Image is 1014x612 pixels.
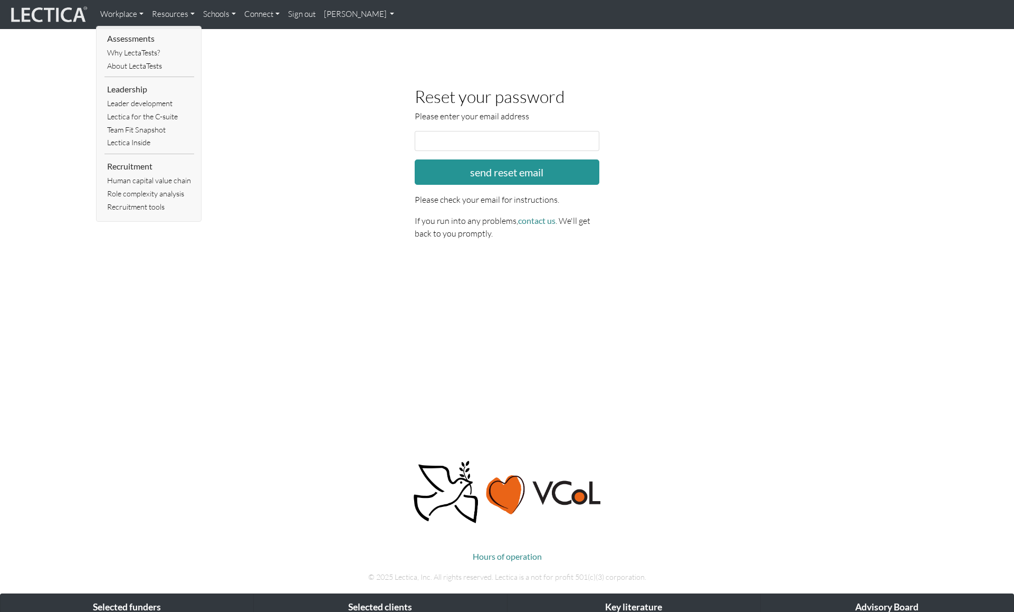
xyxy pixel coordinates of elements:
a: Connect [240,4,284,25]
a: contact us [518,215,556,225]
li: Leadership [104,81,194,97]
p: Please check your email for instructions. [415,193,599,206]
a: Human capital value chain [104,174,194,187]
a: Team Fit Snapshot [104,124,194,137]
a: Lectica for the C-suite [104,110,194,124]
a: Role complexity analysis [104,187,194,201]
a: Schools [199,4,240,25]
button: send reset email [415,159,599,185]
a: Lectica Inside [104,136,194,149]
img: lecticalive [8,5,88,25]
a: Resources [148,4,199,25]
a: About LectaTests [104,60,194,73]
p: © 2025 Lectica, Inc. All rights reserved. Lectica is a not for profit 501(c)(3) corporation. [214,571,800,583]
p: Please enter your email address [415,110,599,123]
a: Sign out [284,4,320,25]
h2: Reset your password [415,87,599,106]
a: Workplace [96,4,148,25]
a: [PERSON_NAME] [320,4,399,25]
li: Recruitment [104,158,194,174]
a: Leader development [104,97,194,110]
a: Why LectaTests? [104,46,194,60]
p: If you run into any problems, . We'll get back to you promptly. [415,214,599,240]
a: Hours of operation [473,551,542,561]
li: Assessments [104,31,194,46]
a: Recruitment tools [104,201,194,214]
img: Peace, love, VCoL [410,459,604,525]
